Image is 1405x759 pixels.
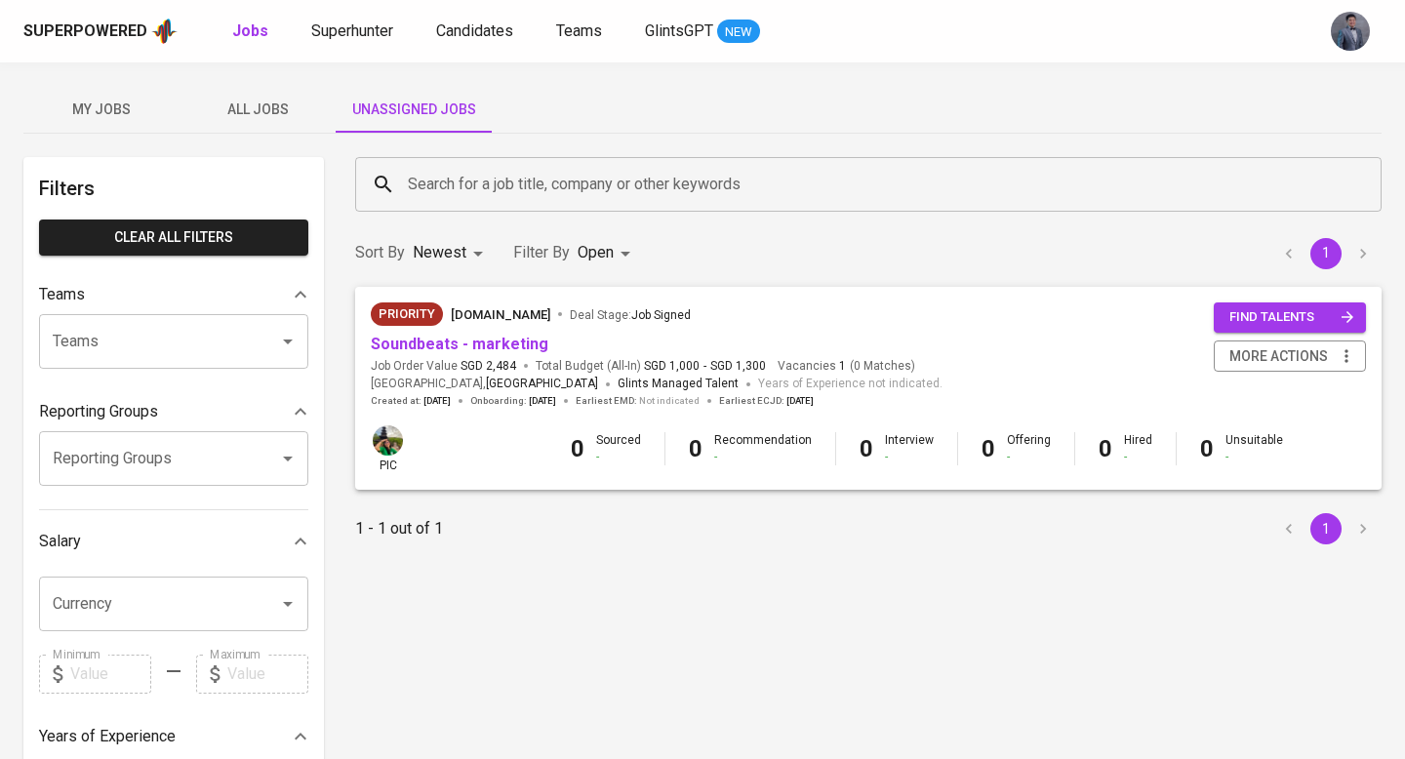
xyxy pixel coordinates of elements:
div: Hired [1124,432,1152,465]
div: Recommendation [714,432,812,465]
b: 0 [1200,435,1214,462]
span: Priority [371,304,443,324]
span: Created at : [371,394,451,408]
div: - [596,449,641,465]
span: Years of Experience not indicated. [758,375,943,394]
p: Newest [413,241,466,264]
div: Reporting Groups [39,392,308,431]
a: Superpoweredapp logo [23,17,178,46]
span: Deal Stage : [570,308,691,322]
button: Open [274,328,301,355]
b: Jobs [232,21,268,40]
div: - [1007,449,1051,465]
button: Open [274,590,301,618]
p: Salary [39,530,81,553]
b: 0 [571,435,584,462]
p: 1 - 1 out of 1 [355,517,443,540]
span: SGD 1,000 [644,358,700,375]
b: 0 [860,435,873,462]
div: New Job received from Demand Team [371,302,443,326]
nav: pagination navigation [1270,238,1382,269]
span: [DATE] [529,394,556,408]
span: - [703,358,706,375]
div: Open [578,235,637,271]
span: [DATE] [786,394,814,408]
img: app logo [151,17,178,46]
button: Clear All filters [39,220,308,256]
span: My Jobs [35,98,168,122]
a: Candidates [436,20,517,44]
input: Value [227,655,308,694]
p: Years of Experience [39,725,176,748]
span: Job Signed [631,308,691,322]
a: Soundbeats - marketing [371,335,548,353]
div: Salary [39,522,308,561]
span: find talents [1229,306,1354,329]
button: find talents [1214,302,1366,333]
button: more actions [1214,340,1366,373]
input: Value [70,655,151,694]
span: Vacancies ( 0 Matches ) [778,358,915,375]
span: 1 [836,358,846,375]
p: Filter By [513,241,570,264]
p: Teams [39,283,85,306]
div: Teams [39,275,308,314]
span: NEW [717,22,760,42]
h6: Filters [39,173,308,204]
span: SGD 2,484 [461,358,516,375]
a: Jobs [232,20,272,44]
div: Newest [413,235,490,271]
button: page 1 [1310,513,1342,544]
span: Earliest ECJD : [719,394,814,408]
img: eva@glints.com [373,425,403,456]
nav: pagination navigation [1270,513,1382,544]
span: Candidates [436,21,513,40]
span: GlintsGPT [645,21,713,40]
span: Job Order Value [371,358,516,375]
a: GlintsGPT NEW [645,20,760,44]
span: Superhunter [311,21,393,40]
span: Unassigned Jobs [347,98,480,122]
span: Clear All filters [55,225,293,250]
div: Unsuitable [1225,432,1283,465]
img: jhon@glints.com [1331,12,1370,51]
b: 0 [1099,435,1112,462]
a: Superhunter [311,20,397,44]
div: Years of Experience [39,717,308,756]
span: Teams [556,21,602,40]
div: - [1225,449,1283,465]
div: Interview [885,432,934,465]
span: Open [578,243,614,261]
p: Reporting Groups [39,400,158,423]
a: Teams [556,20,606,44]
div: - [885,449,934,465]
b: 0 [689,435,702,462]
span: Glints Managed Talent [618,377,739,390]
span: Total Budget (All-In) [536,358,766,375]
span: [DATE] [423,394,451,408]
div: Offering [1007,432,1051,465]
button: Open [274,445,301,472]
button: page 1 [1310,238,1342,269]
span: [DOMAIN_NAME] [451,307,550,322]
div: Sourced [596,432,641,465]
span: Earliest EMD : [576,394,700,408]
div: pic [371,423,405,474]
span: [GEOGRAPHIC_DATA] , [371,375,598,394]
b: 0 [982,435,995,462]
div: - [1124,449,1152,465]
div: Superpowered [23,20,147,43]
span: Not indicated [639,394,700,408]
span: All Jobs [191,98,324,122]
div: - [714,449,812,465]
span: more actions [1229,344,1328,369]
p: Sort By [355,241,405,264]
span: [GEOGRAPHIC_DATA] [486,375,598,394]
span: SGD 1,300 [710,358,766,375]
span: Onboarding : [470,394,556,408]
